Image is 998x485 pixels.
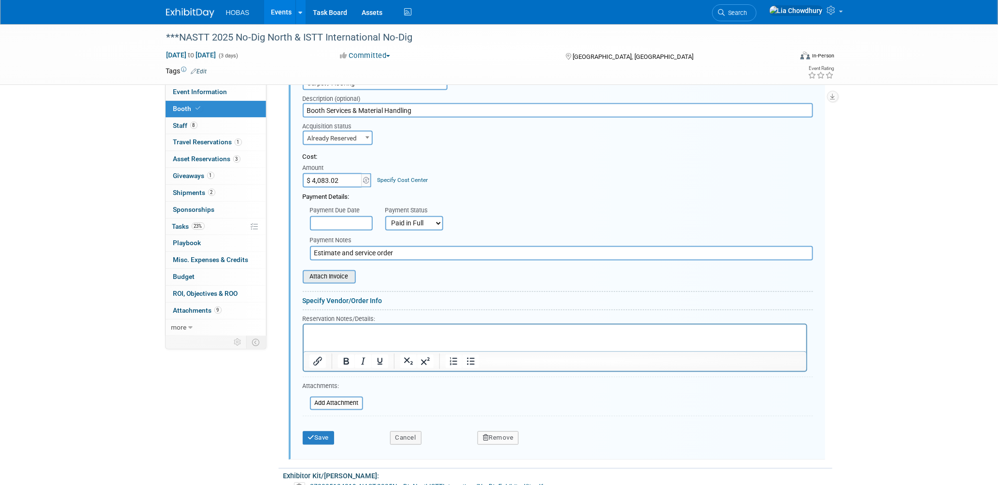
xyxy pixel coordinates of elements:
[377,177,428,183] a: Specify Cost Center
[163,29,778,46] div: ***NASTT 2025 No-Dig North & ISTT International No-Dig
[173,239,201,247] span: Playbook
[190,122,197,129] span: 8
[166,269,266,285] a: Budget
[303,118,376,131] div: Acquisition status
[166,66,207,76] td: Tags
[801,52,810,59] img: Format-Inperson.png
[173,138,242,146] span: Travel Reservations
[230,336,247,348] td: Personalize Event Tab Strip
[214,306,222,314] span: 9
[712,4,757,21] a: Search
[173,122,197,129] span: Staff
[191,68,207,75] a: Edit
[166,185,266,201] a: Shipments2
[166,118,266,134] a: Staff8
[166,84,266,100] a: Event Information
[173,88,227,96] span: Event Information
[166,202,266,218] a: Sponsorships
[173,306,222,314] span: Attachments
[371,355,388,368] button: Underline
[310,236,813,246] div: Payment Notes
[303,382,363,393] div: Attachments:
[218,53,239,59] span: (3 days)
[166,101,266,117] a: Booth
[166,235,266,251] a: Playbook
[303,314,807,324] div: Reservation Notes/Details:
[283,469,828,481] div: Exhibitor Kit/[PERSON_NAME]:
[173,155,240,163] span: Asset Reservations
[735,50,835,65] div: Event Format
[337,51,394,61] button: Committed
[166,286,266,302] a: ROI, Objectives & ROO
[173,273,195,280] span: Budget
[303,152,813,162] div: Cost:
[173,172,214,180] span: Giveaways
[166,168,266,184] a: Giveaways1
[166,151,266,167] a: Asset Reservations3
[235,139,242,146] span: 1
[166,252,266,268] a: Misc. Expenses & Credits
[173,206,215,213] span: Sponsorships
[173,256,249,263] span: Misc. Expenses & Credits
[337,355,354,368] button: Bold
[208,189,215,196] span: 2
[173,290,238,297] span: ROI, Objectives & ROO
[354,355,371,368] button: Italic
[769,5,823,16] img: Lia Chowdhury
[303,164,373,173] div: Amount
[309,355,326,368] button: Insert/edit link
[303,297,382,305] a: Specify Vendor/Order Info
[196,106,201,111] i: Booth reservation complete
[390,431,422,445] button: Cancel
[304,325,806,351] iframe: Rich Text Area
[207,172,214,179] span: 1
[725,9,747,16] span: Search
[166,303,266,319] a: Attachments9
[417,355,433,368] button: Superscript
[400,355,416,368] button: Subscript
[166,8,214,18] img: ExhibitDay
[246,336,266,348] td: Toggle Event Tabs
[310,207,371,216] div: Payment Due Date
[166,319,266,336] a: more
[166,134,266,151] a: Travel Reservations1
[445,355,462,368] button: Numbered list
[172,222,205,230] span: Tasks
[173,105,203,112] span: Booth
[171,323,187,331] span: more
[808,66,834,71] div: Event Rating
[233,155,240,163] span: 3
[192,222,205,230] span: 23%
[303,131,373,145] span: Already Reserved
[462,355,478,368] button: Bullet list
[173,189,215,196] span: Shipments
[303,431,335,445] button: Save
[187,51,196,59] span: to
[812,52,834,59] div: In-Person
[226,9,250,16] span: HOBAS
[166,51,217,59] span: [DATE] [DATE]
[573,53,693,60] span: [GEOGRAPHIC_DATA], [GEOGRAPHIC_DATA]
[303,90,813,103] div: Description (optional)
[166,219,266,235] a: Tasks23%
[304,132,372,145] span: Already Reserved
[385,207,450,216] div: Payment Status
[303,188,813,202] div: Payment Details:
[478,431,519,445] button: Remove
